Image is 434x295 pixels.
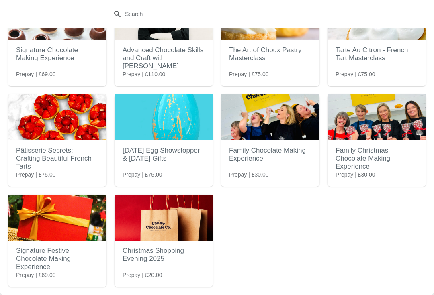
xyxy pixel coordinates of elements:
[123,271,162,279] span: Prepay | £20.00
[8,94,106,140] img: Pâtisserie Secrets: Crafting Beautiful French Tarts
[123,243,205,267] h2: Christmas Shopping Evening 2025
[16,243,98,275] h2: Signature Festive Chocolate Making Experience
[115,94,213,140] img: Easter Egg Showstopper & Easter Gifts
[16,42,98,66] h2: Signature Chocolate Making Experience
[123,142,205,167] h2: [DATE] Egg Showstopper & [DATE] Gifts
[336,171,375,179] span: Prepay | £30.00
[336,142,418,175] h2: Family Christmas Chocolate Making Experience
[115,195,213,241] img: Christmas Shopping Evening 2025
[123,42,205,74] h2: Advanced Chocolate Skills and Craft with [PERSON_NAME]
[336,42,418,66] h2: Tarte Au Citron - French Tart Masterclass
[16,171,56,179] span: Prepay | £75.00
[16,271,56,279] span: Prepay | £69.00
[123,70,165,78] span: Prepay | £110.00
[16,142,98,175] h2: Pâtisserie Secrets: Crafting Beautiful French Tarts
[336,70,375,78] span: Prepay | £75.00
[8,195,106,241] img: Signature Festive Chocolate Making Experience
[229,142,311,167] h2: Family Chocolate Making Experience
[229,70,269,78] span: Prepay | £75.00
[328,94,426,140] img: Family Christmas Chocolate Making Experience
[16,70,56,78] span: Prepay | £69.00
[229,171,269,179] span: Prepay | £30.00
[123,171,162,179] span: Prepay | £75.00
[229,42,311,66] h2: The Art of Choux Pastry Masterclass
[125,7,325,21] input: Search
[221,94,319,140] img: Family Chocolate Making Experience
